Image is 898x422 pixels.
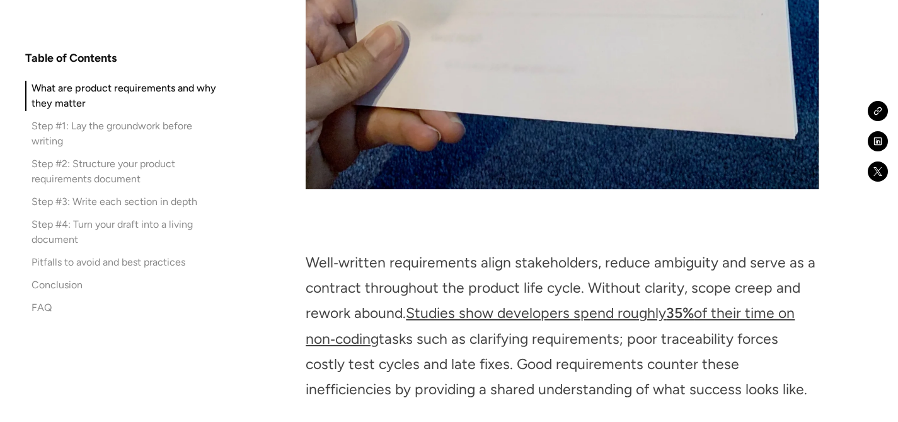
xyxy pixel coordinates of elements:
[32,81,224,111] div: What are product requirements and why they matter
[25,255,224,270] a: Pitfalls to avoid and best practices
[32,255,185,270] div: Pitfalls to avoid and best practices
[32,156,224,187] div: Step #2: Structure your product requirements document
[666,304,694,322] strong: 35%
[25,194,224,209] a: Step #3: Write each section in depth
[25,156,224,187] a: Step #2: Structure your product requirements document
[306,304,795,347] a: Studies show developers spend roughly35%of their time on non‑coding
[25,278,224,293] a: Conclusion
[25,300,224,315] a: FAQ
[25,50,117,66] h4: Table of Contents
[25,81,224,111] a: What are product requirements and why they matter
[32,217,224,247] div: Step #4: Turn your draft into a living document
[25,217,224,247] a: Step #4: Turn your draft into a living document
[32,278,83,293] div: Conclusion
[25,119,224,149] a: Step #1: Lay the groundwork before writing
[306,250,819,402] p: Well‑written requirements align stakeholders, reduce ambiguity and serve as a contract throughout...
[32,119,224,149] div: Step #1: Lay the groundwork before writing
[32,194,197,209] div: Step #3: Write each section in depth
[32,300,52,315] div: FAQ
